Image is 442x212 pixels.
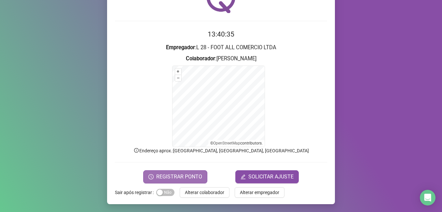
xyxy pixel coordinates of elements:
[186,55,215,62] strong: Colaborador
[133,147,139,153] span: info-circle
[156,173,202,181] span: REGISTRAR PONTO
[185,189,224,196] span: Alterar colaborador
[180,187,229,198] button: Alterar colaborador
[115,147,327,154] p: Endereço aprox. : [GEOGRAPHIC_DATA], [GEOGRAPHIC_DATA], [GEOGRAPHIC_DATA]
[248,173,294,181] span: SOLICITAR AJUSTE
[208,30,234,38] time: 13:40:35
[175,68,181,75] button: +
[235,187,284,198] button: Alterar empregador
[148,174,154,179] span: clock-circle
[115,187,156,198] label: Sair após registrar
[241,174,246,179] span: edit
[115,54,327,63] h3: : [PERSON_NAME]
[115,43,327,52] h3: : L 28 - FOOT ALL COMERCIO LTDA
[166,44,195,51] strong: Empregador
[210,141,263,145] li: © contributors.
[240,189,279,196] span: Alterar empregador
[175,75,181,81] button: –
[143,170,207,183] button: REGISTRAR PONTO
[235,170,299,183] button: editSOLICITAR AJUSTE
[213,141,240,145] a: OpenStreetMap
[420,190,435,205] div: Open Intercom Messenger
